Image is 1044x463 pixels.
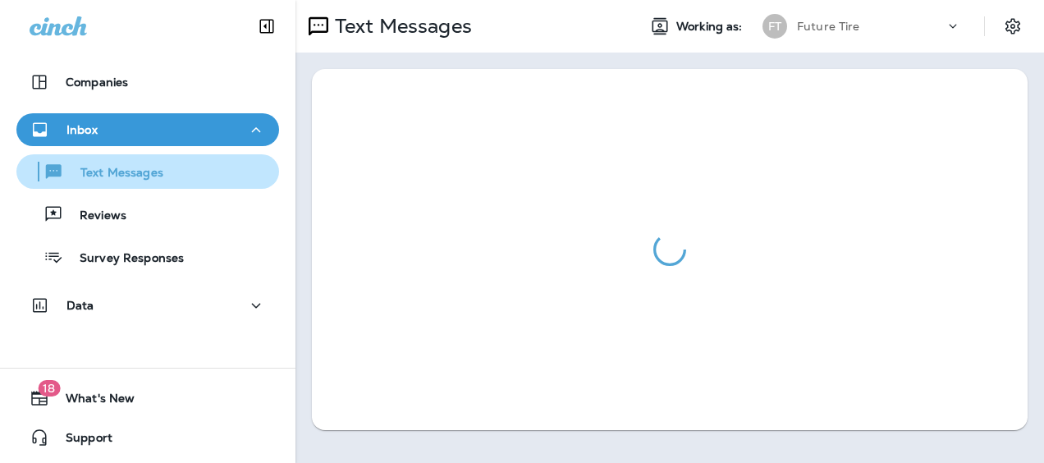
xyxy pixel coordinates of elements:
[244,10,290,43] button: Collapse Sidebar
[16,421,279,454] button: Support
[66,76,128,89] p: Companies
[998,11,1028,41] button: Settings
[676,20,746,34] span: Working as:
[49,431,112,451] span: Support
[16,289,279,322] button: Data
[16,66,279,99] button: Companies
[16,113,279,146] button: Inbox
[16,382,279,415] button: 18What's New
[16,240,279,274] button: Survey Responses
[64,166,163,181] p: Text Messages
[66,123,98,136] p: Inbox
[762,14,787,39] div: FT
[328,14,472,39] p: Text Messages
[16,154,279,189] button: Text Messages
[16,197,279,231] button: Reviews
[38,380,60,397] span: 18
[66,299,94,312] p: Data
[797,20,860,33] p: Future Tire
[49,392,135,411] span: What's New
[63,209,126,224] p: Reviews
[63,251,184,267] p: Survey Responses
